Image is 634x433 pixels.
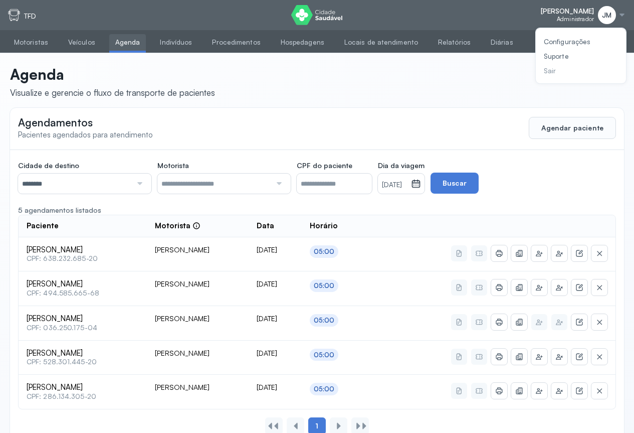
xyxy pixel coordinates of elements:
[544,67,590,75] div: Sair
[27,221,59,231] span: Paciente
[314,281,335,290] div: 05:00
[314,351,335,359] div: 05:00
[27,383,139,392] span: [PERSON_NAME]
[544,52,590,61] div: Suporte
[27,254,139,263] span: CPF: 638.232.685-20
[27,358,139,366] span: CPF: 528.301.445-20
[291,5,343,25] img: logo do Cidade Saudável
[27,392,139,401] span: CPF: 286.134.305-20
[155,314,241,323] div: [PERSON_NAME]
[27,279,139,289] span: [PERSON_NAME]
[485,34,519,51] a: Diárias
[8,9,20,21] img: tfd.svg
[602,11,611,20] span: JM
[257,221,274,231] span: Data
[544,38,590,46] div: Configurações
[206,34,266,51] a: Procedimentos
[155,383,241,392] div: [PERSON_NAME]
[257,314,293,323] div: [DATE]
[157,161,189,170] span: Motorista
[314,316,335,325] div: 05:00
[431,173,479,194] button: Buscar
[541,7,594,16] span: [PERSON_NAME]
[314,385,335,393] div: 05:00
[18,206,616,215] div: 5 agendamentos listados
[257,383,293,392] div: [DATE]
[10,65,215,83] p: Agenda
[155,279,241,288] div: [PERSON_NAME]
[315,421,318,430] span: 1
[257,349,293,358] div: [DATE]
[27,289,139,298] span: CPF: 494.585.665-68
[432,34,477,51] a: Relatórios
[18,116,93,129] span: Agendamentos
[155,349,241,358] div: [PERSON_NAME]
[529,117,616,139] button: Agendar paciente
[314,247,335,256] div: 05:00
[275,34,330,51] a: Hospedagens
[10,87,215,98] div: Visualize e gerencie o fluxo de transporte de pacientes
[155,245,241,254] div: [PERSON_NAME]
[297,161,352,170] span: CPF do paciente
[257,245,293,254] div: [DATE]
[338,34,424,51] a: Locais de atendimento
[257,279,293,288] div: [DATE]
[62,34,101,51] a: Veículos
[27,349,139,358] span: [PERSON_NAME]
[155,221,200,231] div: Motorista
[109,34,146,51] a: Agenda
[557,16,594,23] span: Administrador
[27,245,139,255] span: [PERSON_NAME]
[18,130,153,139] span: Pacientes agendados para atendimento
[378,161,425,170] span: Dia da viagem
[310,221,338,231] span: Horário
[154,34,198,51] a: Indivíduos
[24,12,36,21] p: TFD
[27,324,139,332] span: CPF: 036.250.175-04
[8,34,54,51] a: Motoristas
[27,314,139,324] span: [PERSON_NAME]
[18,161,79,170] span: Cidade de destino
[382,180,407,190] small: [DATE]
